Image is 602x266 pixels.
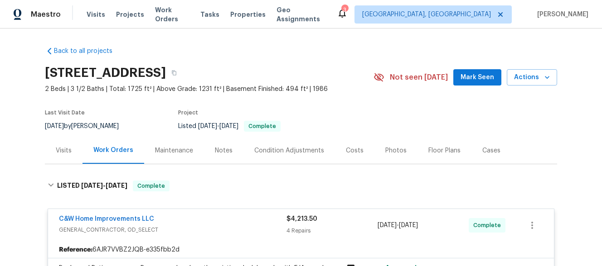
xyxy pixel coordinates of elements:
[45,123,64,129] span: [DATE]
[45,121,130,132] div: by [PERSON_NAME]
[346,146,364,155] div: Costs
[198,123,217,129] span: [DATE]
[106,182,127,189] span: [DATE]
[230,10,266,19] span: Properties
[378,222,397,228] span: [DATE]
[399,222,418,228] span: [DATE]
[178,123,281,129] span: Listed
[59,245,92,254] b: Reference:
[45,68,166,77] h2: [STREET_ADDRESS]
[254,146,324,155] div: Condition Adjustments
[428,146,461,155] div: Floor Plans
[178,110,198,115] span: Project
[473,221,505,230] span: Complete
[390,73,448,82] span: Not seen [DATE]
[45,110,85,115] span: Last Visit Date
[56,146,72,155] div: Visits
[277,5,326,24] span: Geo Assignments
[81,182,127,189] span: -
[93,146,133,155] div: Work Orders
[362,10,491,19] span: [GEOGRAPHIC_DATA], [GEOGRAPHIC_DATA]
[385,146,407,155] div: Photos
[507,69,557,86] button: Actions
[514,72,550,83] span: Actions
[245,123,280,129] span: Complete
[31,10,61,19] span: Maestro
[45,47,132,56] a: Back to all projects
[134,181,169,190] span: Complete
[286,226,378,235] div: 4 Repairs
[341,5,348,14] div: 3
[116,10,144,19] span: Projects
[215,146,233,155] div: Notes
[461,72,494,83] span: Mark Seen
[45,171,557,200] div: LISTED [DATE]-[DATE]Complete
[155,5,189,24] span: Work Orders
[482,146,500,155] div: Cases
[198,123,238,129] span: -
[534,10,588,19] span: [PERSON_NAME]
[45,85,374,94] span: 2 Beds | 3 1/2 Baths | Total: 1725 ft² | Above Grade: 1231 ft² | Basement Finished: 494 ft² | 1986
[378,221,418,230] span: -
[57,180,127,191] h6: LISTED
[200,11,219,18] span: Tasks
[219,123,238,129] span: [DATE]
[59,225,286,234] span: GENERAL_CONTRACTOR, OD_SELECT
[87,10,105,19] span: Visits
[155,146,193,155] div: Maintenance
[453,69,501,86] button: Mark Seen
[59,216,154,222] a: C&W Home Improvements LLC
[286,216,317,222] span: $4,213.50
[48,242,554,258] div: 6AJR7VVBZ2JQB-e335fbb2d
[81,182,103,189] span: [DATE]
